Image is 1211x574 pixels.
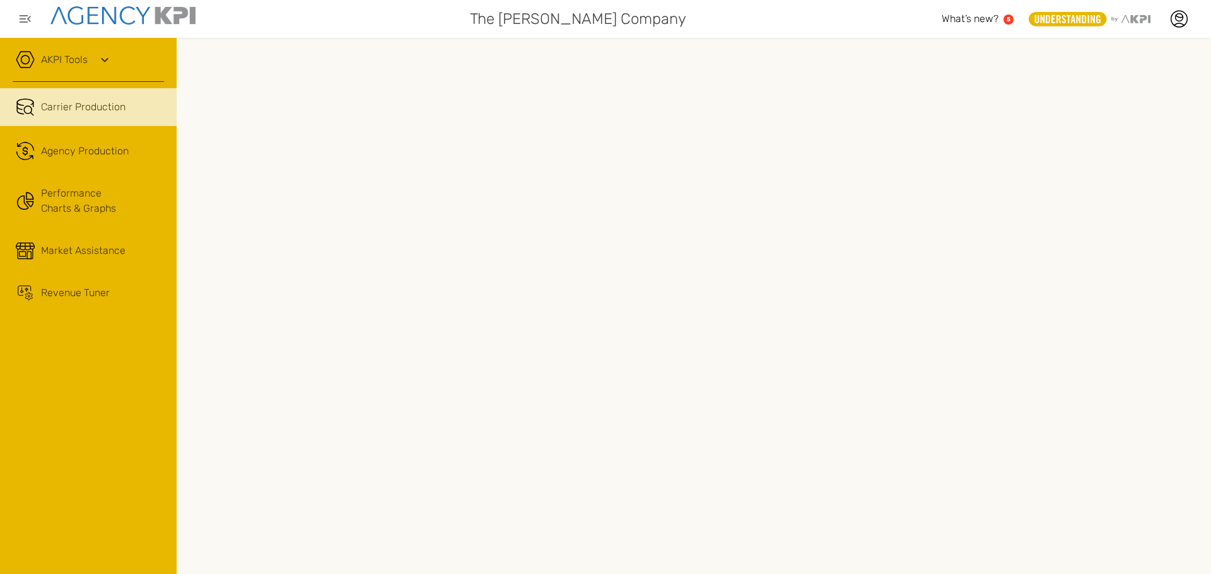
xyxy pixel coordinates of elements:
[41,52,88,67] a: AKPI Tools
[41,285,110,301] span: Revenue Tuner
[1007,16,1010,23] text: 5
[41,243,126,258] span: Market Assistance
[41,144,129,159] span: Agency Production
[1003,14,1014,25] a: 5
[50,6,196,25] img: agencykpi-logo-550x69-2d9e3fa8.png
[942,13,998,25] span: What’s new?
[41,100,126,115] span: Carrier Production
[470,8,686,30] span: The [PERSON_NAME] Company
